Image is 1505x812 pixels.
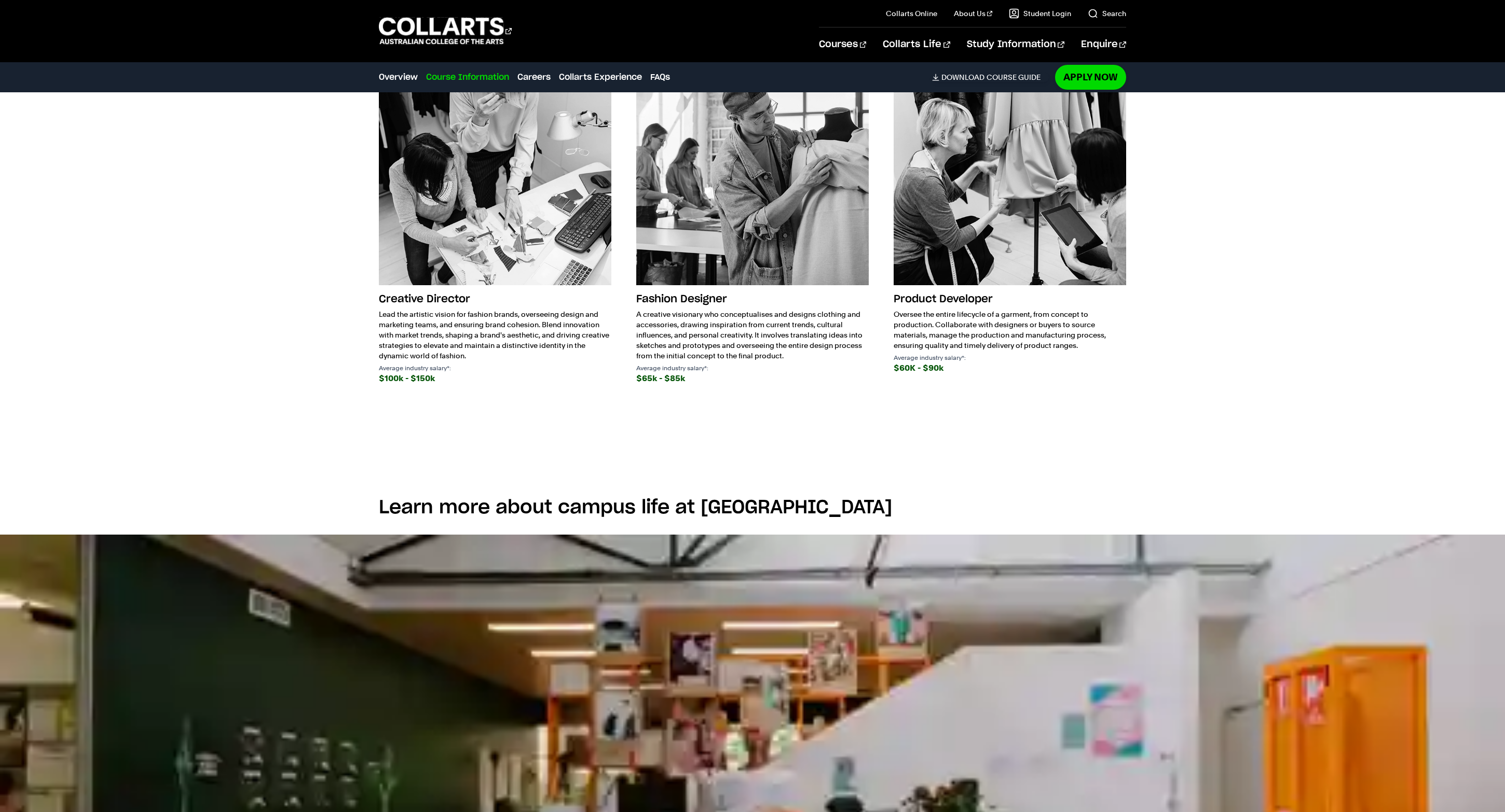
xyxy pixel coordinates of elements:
a: Collarts Online [886,8,937,19]
h3: Creative Director [379,289,611,309]
p: Lead the artistic vision for fashion brands, overseeing design and marketing teams, and ensuring ... [379,309,611,361]
p: Average industry salary*: [379,365,611,371]
a: About Us [954,8,992,19]
a: FAQs [650,71,670,83]
h3: Fashion Designer [636,289,869,309]
div: $100k - $150k [379,371,611,386]
a: Careers [517,71,551,83]
a: Collarts Experience [559,71,642,83]
h3: Product Developer [894,289,1126,309]
p: Average industry salary*: [636,365,869,371]
a: Apply Now [1055,65,1126,89]
div: $65k - $85k [636,371,869,386]
a: Course Information [426,71,509,83]
a: Study Information [967,27,1064,62]
span: Download [941,73,984,82]
a: Overview [379,71,418,83]
p: A creative visionary who conceptualises and designs clothing and accessories, drawing inspiration... [636,309,869,361]
p: Average industry salary*: [894,355,1126,361]
h2: Learn more about campus life at [GEOGRAPHIC_DATA] [379,496,1126,519]
a: Courses [819,27,866,62]
a: Search [1088,8,1126,19]
div: $60K - $90k [894,361,1126,375]
a: DownloadCourse Guide [932,73,1049,82]
a: Collarts Life [883,27,950,62]
div: Go to homepage [379,16,512,46]
a: Student Login [1009,8,1071,19]
a: Enquire [1081,27,1126,62]
p: Oversee the entire lifecycle of a garment, from concept to production. Collaborate with designers... [894,309,1126,351]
